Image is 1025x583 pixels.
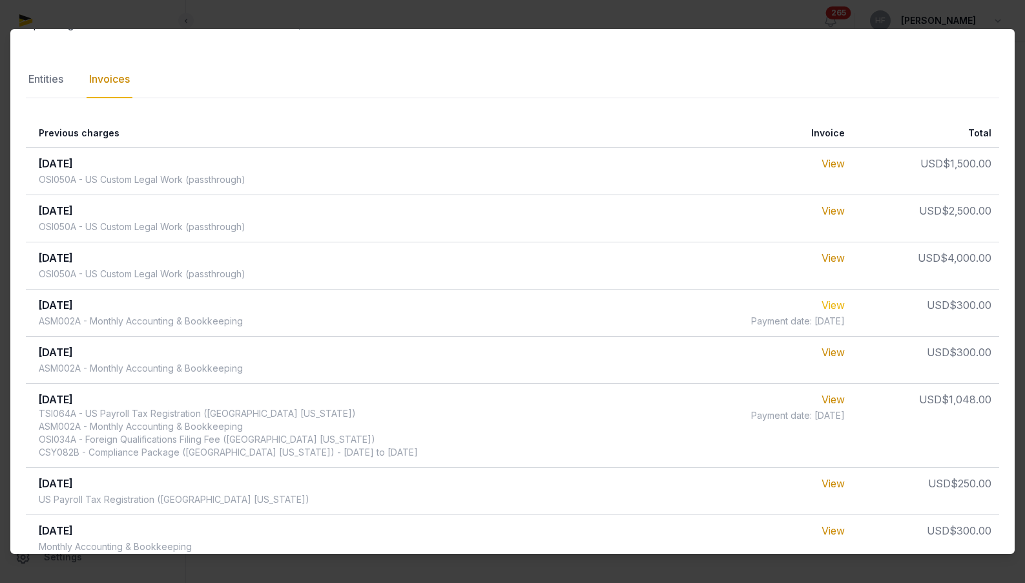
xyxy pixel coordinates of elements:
span: $300.00 [949,299,991,312]
a: View [822,299,845,312]
span: $300.00 [949,346,991,359]
div: Entities [26,61,66,98]
a: View [822,157,845,170]
div: ASM002A - Monthly Accounting & Bookkeeping [39,315,243,328]
span: [DATE] [39,346,73,359]
span: USD [927,524,949,537]
span: $4,000.00 [940,251,991,264]
span: $1,500.00 [943,157,991,170]
span: [DATE] [39,251,73,264]
a: View [822,204,845,217]
span: USD [919,393,942,406]
th: Total [853,119,999,148]
span: Payment date: [DATE] [751,409,845,422]
span: USD [919,204,942,217]
span: USD [918,251,940,264]
span: [DATE] [39,299,73,312]
div: US Payroll Tax Registration ([GEOGRAPHIC_DATA] [US_STATE]) [39,493,309,506]
span: USD [928,477,951,490]
span: $2,500.00 [942,204,991,217]
a: View [822,346,845,359]
div: Monthly Accounting & Bookkeeping [39,540,192,553]
a: View [822,251,845,264]
span: $250.00 [951,477,991,490]
span: $300.00 [949,524,991,537]
div: ASM002A - Monthly Accounting & Bookkeeping [39,362,243,375]
div: OSI050A - US Custom Legal Work (passthrough) [39,173,245,186]
span: [DATE] [39,393,73,406]
nav: Tabs [26,61,999,98]
span: $1,048.00 [942,393,991,406]
a: View [822,393,845,406]
span: Payment date: [DATE] [751,315,845,328]
span: USD [927,299,949,312]
span: [DATE] [39,204,73,217]
div: OSI050A - US Custom Legal Work (passthrough) [39,268,245,281]
span: USD [920,157,943,170]
th: Previous charges [26,119,647,148]
th: Invoice [647,119,853,148]
span: [DATE] [39,477,73,490]
span: [DATE] [39,524,73,537]
span: [DATE] [39,157,73,170]
span: USD [927,346,949,359]
div: TSI064A - US Payroll Tax Registration ([GEOGRAPHIC_DATA] [US_STATE]) ASM002A - Monthly Accounting... [39,407,418,459]
a: View [822,524,845,537]
a: View [822,477,845,490]
div: OSI050A - US Custom Legal Work (passthrough) [39,220,245,233]
div: Invoices [87,61,132,98]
